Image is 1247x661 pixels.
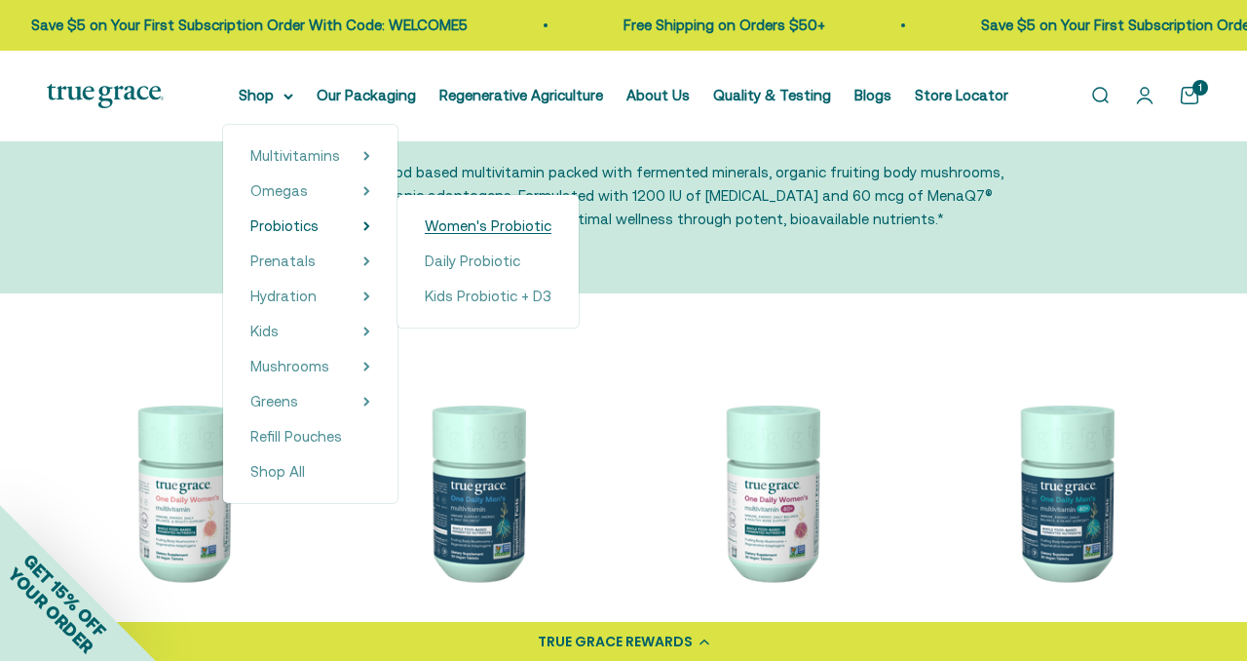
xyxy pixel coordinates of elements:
[341,356,612,627] img: One Daily Men's Multivitamin
[250,355,370,378] summary: Mushrooms
[250,320,370,343] summary: Kids
[250,288,317,304] span: Hydration
[250,463,305,480] span: Shop All
[239,84,293,107] summary: Shop
[250,393,298,409] span: Greens
[250,147,340,164] span: Multivitamins
[250,425,370,448] a: Refill Pouches
[250,460,370,484] a: Shop All
[250,320,279,343] a: Kids
[425,250,551,273] a: Daily Probiotic
[250,182,308,199] span: Omegas
[250,358,329,374] span: Mushrooms
[635,356,906,627] img: Daily Multivitamin for Immune Support, Energy, Daily Balance, and Healthy Bone Support* Vitamin A...
[713,87,831,103] a: Quality & Testing
[425,288,551,304] span: Kids Probiotic + D3
[250,217,319,234] span: Probiotics
[250,214,370,238] summary: Probiotics
[425,217,551,234] span: Women's Probiotic
[250,144,370,168] summary: Multivitamins
[439,87,603,103] a: Regenerative Agriculture
[621,17,822,33] a: Free Shipping on Orders $50+
[538,632,693,652] div: TRUE GRACE REWARDS
[19,550,110,641] span: GET 15% OFF
[425,253,520,269] span: Daily Probiotic
[250,285,370,308] summary: Hydration
[929,356,1200,627] img: One Daily Men's 40+ Multivitamin
[854,87,891,103] a: Blogs
[47,356,318,627] img: We select ingredients that play a concrete role in true health, and we include them at effective ...
[250,214,319,238] a: Probiotics
[250,355,329,378] a: Mushrooms
[425,214,551,238] a: Women's Probiotic
[250,285,317,308] a: Hydration
[250,179,370,203] summary: Omegas
[1192,80,1208,96] cart-count: 1
[250,144,340,168] a: Multivitamins
[250,250,370,273] summary: Prenatals
[317,87,416,103] a: Our Packaging
[250,323,279,339] span: Kids
[250,390,298,413] a: Greens
[4,564,97,657] span: YOUR ORDER
[28,14,465,37] p: Save $5 on Your First Subscription Order With Code: WELCOME5
[626,87,690,103] a: About Us
[250,390,370,413] summary: Greens
[915,87,1008,103] a: Store Locator
[244,161,1003,231] p: Experience a whole-food based multivitamin packed with fermented minerals, organic fruiting body ...
[250,428,342,445] span: Refill Pouches
[250,179,308,203] a: Omegas
[250,253,316,269] span: Prenatals
[425,285,551,308] a: Kids Probiotic + D3
[250,250,316,273] a: Prenatals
